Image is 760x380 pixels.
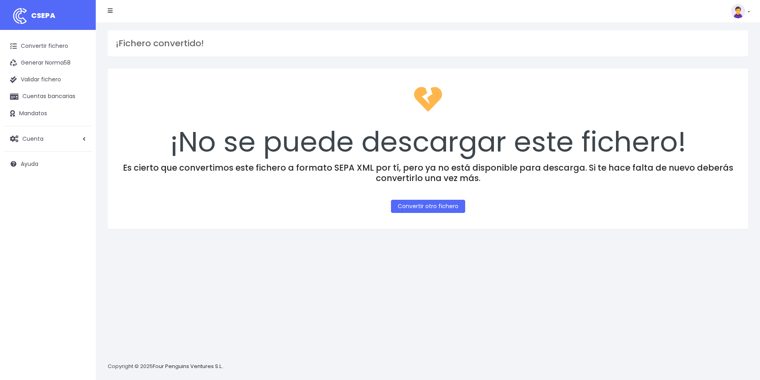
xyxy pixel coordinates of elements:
img: profile [731,4,745,18]
a: Convertir fichero [4,38,92,55]
a: Generar Norma58 [4,55,92,71]
p: Copyright © 2025 . [108,362,224,371]
span: Cuenta [22,134,43,142]
span: CSEPA [31,10,55,20]
img: logo [10,6,30,26]
h4: Es cierto que convertimos este fichero a formato SEPA XML por tí, pero ya no está disponible para... [118,163,738,183]
a: Ayuda [4,156,92,172]
a: Cuentas bancarias [4,88,92,105]
h3: ¡Fichero convertido! [116,38,740,49]
div: ¡No se puede descargar este fichero! [118,79,738,163]
a: Mandatos [4,105,92,122]
a: Cuenta [4,130,92,147]
span: Ayuda [21,160,38,168]
a: Four Penguins Ventures S.L. [153,362,223,370]
a: Convertir otro fichero [391,200,465,213]
a: Validar fichero [4,71,92,88]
